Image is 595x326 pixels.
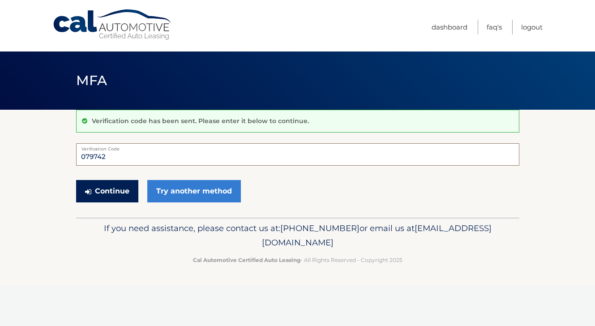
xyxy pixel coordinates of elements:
span: [EMAIL_ADDRESS][DOMAIN_NAME] [262,223,492,248]
a: Dashboard [432,20,467,34]
a: Logout [521,20,543,34]
input: Verification Code [76,143,519,166]
a: Try another method [147,180,241,202]
p: If you need assistance, please contact us at: or email us at [82,221,514,250]
span: [PHONE_NUMBER] [280,223,360,233]
span: MFA [76,72,107,89]
p: Verification code has been sent. Please enter it below to continue. [92,117,309,125]
a: Cal Automotive [52,9,173,41]
button: Continue [76,180,138,202]
label: Verification Code [76,143,519,150]
strong: Cal Automotive Certified Auto Leasing [193,257,300,263]
a: FAQ's [487,20,502,34]
p: - All Rights Reserved - Copyright 2025 [82,255,514,265]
